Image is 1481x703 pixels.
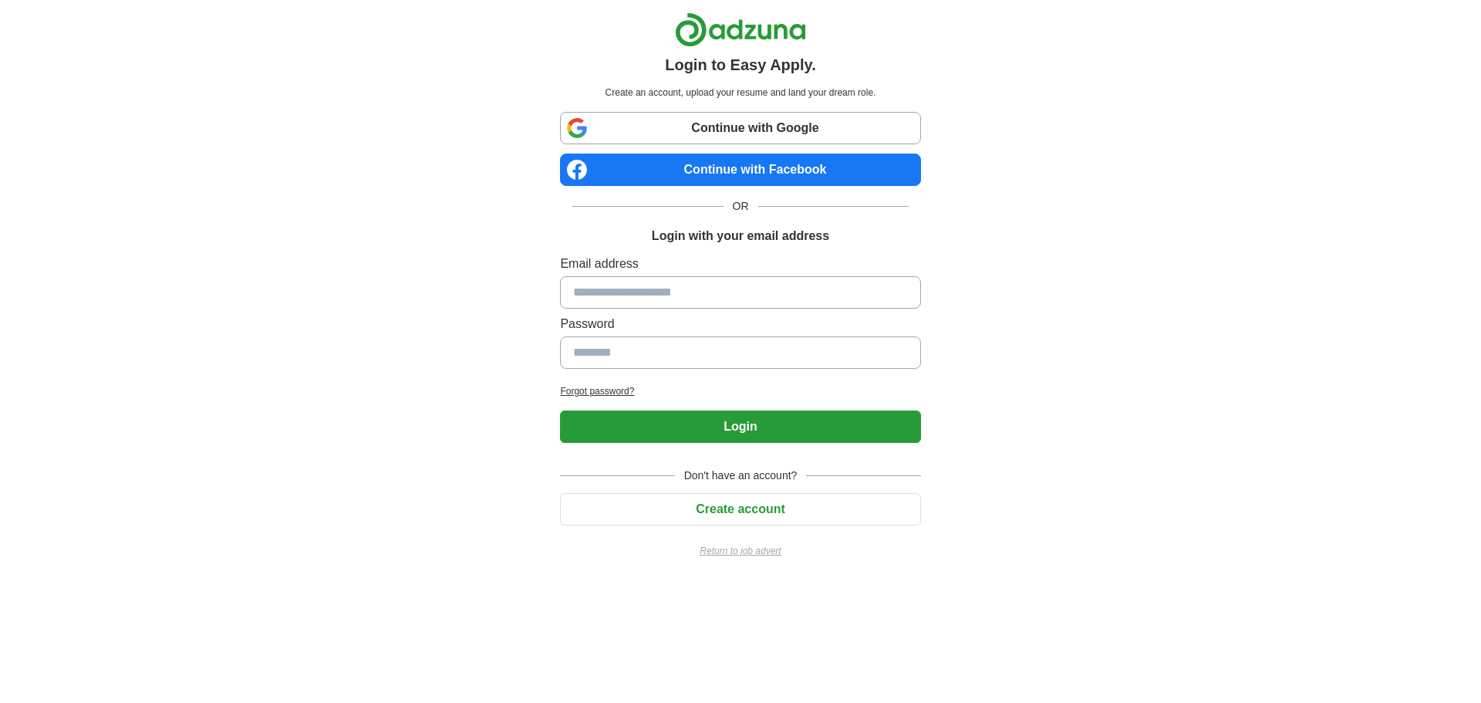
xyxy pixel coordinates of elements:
[560,315,920,333] label: Password
[560,411,920,443] button: Login
[560,255,920,273] label: Email address
[560,154,920,186] a: Continue with Facebook
[560,112,920,144] a: Continue with Google
[675,468,807,484] span: Don't have an account?
[652,227,829,245] h1: Login with your email address
[563,86,917,100] p: Create an account, upload your resume and land your dream role.
[724,198,758,215] span: OR
[560,384,920,398] a: Forgot password?
[560,493,920,526] button: Create account
[560,502,920,515] a: Create account
[675,12,806,47] img: Adzuna logo
[560,544,920,558] a: Return to job advert
[665,53,816,76] h1: Login to Easy Apply.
